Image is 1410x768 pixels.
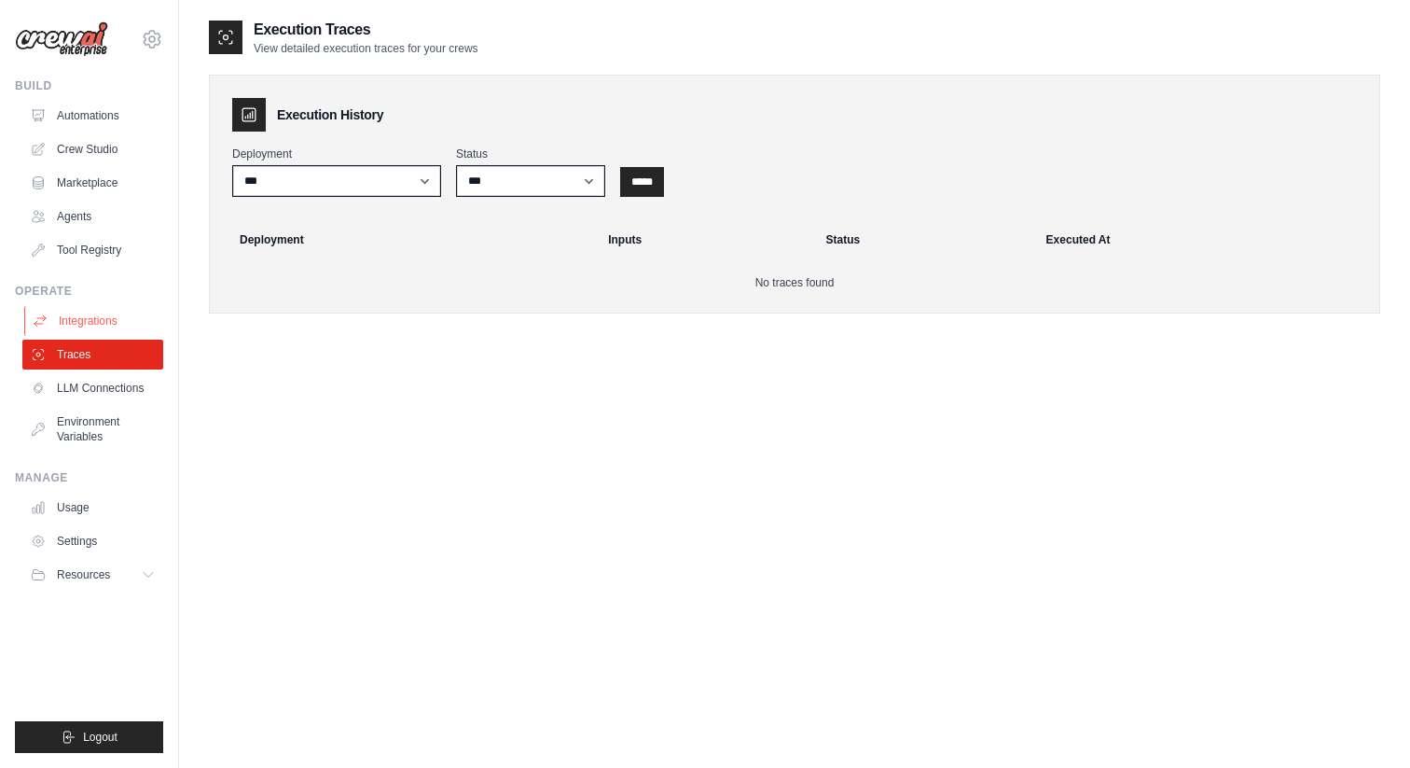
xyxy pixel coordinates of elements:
[22,101,163,131] a: Automations
[232,275,1357,290] p: No traces found
[22,168,163,198] a: Marketplace
[815,219,1035,260] th: Status
[22,235,163,265] a: Tool Registry
[15,78,163,93] div: Build
[22,526,163,556] a: Settings
[22,340,163,370] a: Traces
[232,147,441,161] label: Deployment
[597,219,814,260] th: Inputs
[15,470,163,485] div: Manage
[22,134,163,164] a: Crew Studio
[57,567,110,582] span: Resources
[24,306,165,336] a: Integrations
[22,493,163,523] a: Usage
[22,202,163,231] a: Agents
[277,105,383,124] h3: Execution History
[15,721,163,753] button: Logout
[83,730,117,745] span: Logout
[22,560,163,590] button: Resources
[456,147,605,161] label: Status
[22,407,163,452] a: Environment Variables
[254,41,478,56] p: View detailed execution traces for your crews
[1035,219,1372,260] th: Executed At
[15,284,163,299] div: Operate
[15,21,108,57] img: Logo
[217,219,597,260] th: Deployment
[254,19,478,41] h2: Execution Traces
[22,373,163,403] a: LLM Connections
